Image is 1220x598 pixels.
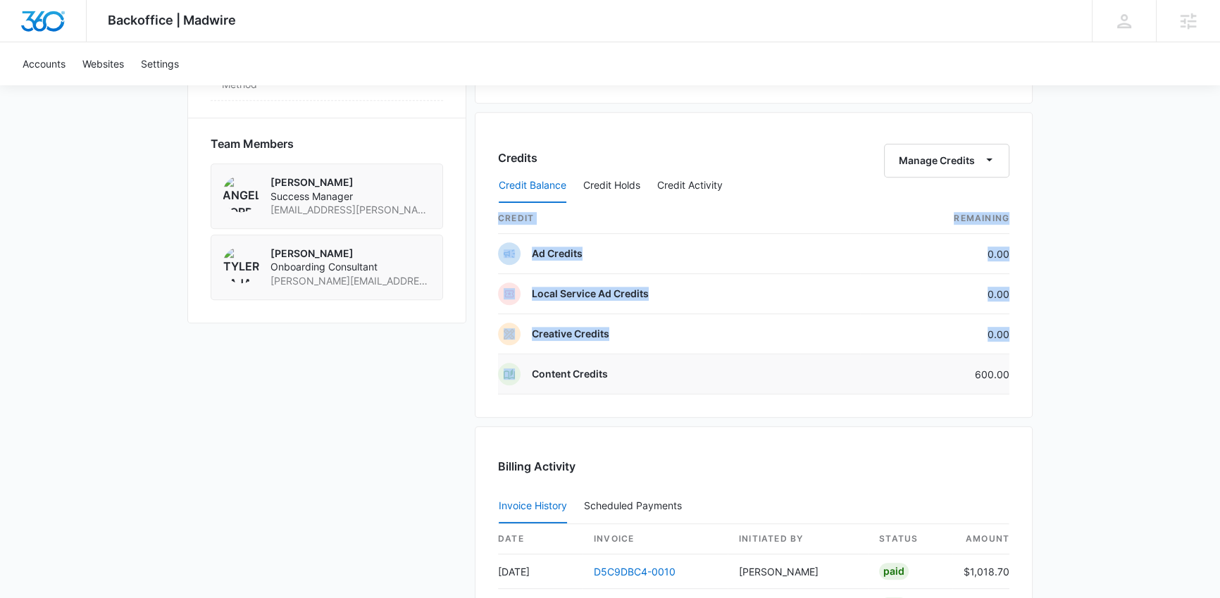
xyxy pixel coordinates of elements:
[14,42,74,85] a: Accounts
[270,203,431,217] span: [EMAIL_ADDRESS][PERSON_NAME][DOMAIN_NAME]
[584,501,687,511] div: Scheduled Payments
[868,524,952,554] th: status
[270,274,431,288] span: [PERSON_NAME][EMAIL_ADDRESS][PERSON_NAME][DOMAIN_NAME]
[532,287,649,301] p: Local Service Ad Credits
[223,247,259,283] img: Tyler Pajak
[498,204,860,234] th: credit
[499,490,567,523] button: Invoice History
[211,135,294,152] span: Team Members
[657,169,723,203] button: Credit Activity
[728,554,868,589] td: [PERSON_NAME]
[583,169,640,203] button: Credit Holds
[860,204,1009,234] th: Remaining
[498,149,537,166] h3: Credits
[884,144,1009,177] button: Manage Credits
[532,327,609,341] p: Creative Credits
[270,247,431,261] p: [PERSON_NAME]
[952,554,1009,589] td: $1,018.70
[532,367,608,381] p: Content Credits
[594,566,676,578] a: D5C9DBC4-0010
[860,274,1009,314] td: 0.00
[108,13,236,27] span: Backoffice | Madwire
[860,234,1009,274] td: 0.00
[270,189,431,204] span: Success Manager
[728,524,868,554] th: Initiated By
[74,42,132,85] a: Websites
[879,563,909,580] div: Paid
[223,175,259,212] img: Angelis Torres
[498,524,583,554] th: date
[132,42,187,85] a: Settings
[860,354,1009,394] td: 600.00
[270,260,431,274] span: Onboarding Consultant
[270,175,431,189] p: [PERSON_NAME]
[952,524,1009,554] th: amount
[860,314,1009,354] td: 0.00
[532,247,583,261] p: Ad Credits
[583,524,728,554] th: invoice
[498,554,583,589] td: [DATE]
[498,458,1009,475] h3: Billing Activity
[499,169,566,203] button: Credit Balance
